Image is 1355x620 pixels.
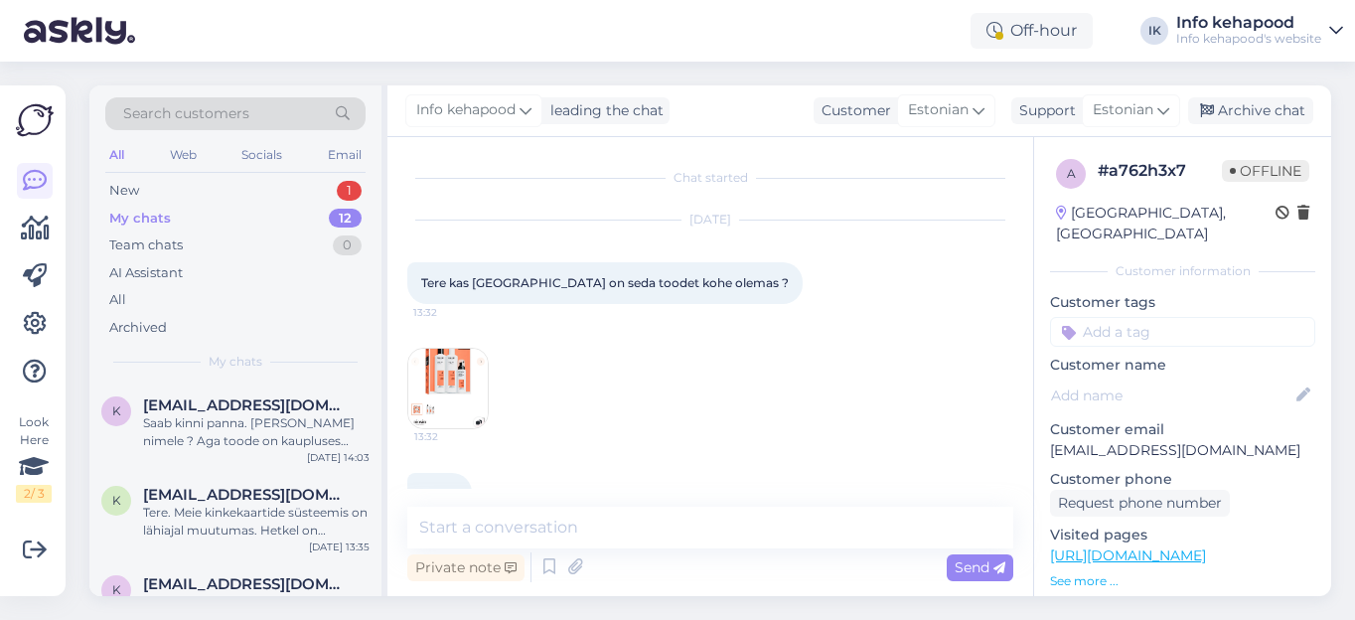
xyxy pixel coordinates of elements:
div: 0 [333,235,362,255]
div: Request phone number [1050,490,1230,517]
span: Estonian [1093,99,1153,121]
span: k [112,403,121,418]
div: Off-hour [971,13,1093,49]
a: [URL][DOMAIN_NAME] [1050,546,1206,564]
div: Archive chat [1188,97,1313,124]
span: Info kehapood [416,99,516,121]
span: Offline [1222,160,1309,182]
div: # a762h3x7 [1098,159,1222,183]
div: Info kehapood's website [1176,31,1321,47]
p: Customer phone [1050,469,1315,490]
div: Support [1011,100,1076,121]
div: 12 [329,209,362,229]
span: k [112,493,121,508]
div: AI Assistant [109,263,183,283]
div: Team chats [109,235,183,255]
p: [EMAIL_ADDRESS][DOMAIN_NAME] [1050,440,1315,461]
div: Web [166,142,201,168]
div: leading the chat [542,100,664,121]
span: My chats [209,353,262,371]
span: Search customers [123,103,249,124]
div: [GEOGRAPHIC_DATA], [GEOGRAPHIC_DATA] [1056,203,1276,244]
span: a [1067,166,1076,181]
p: Customer tags [1050,292,1315,313]
span: 13:32 [414,429,489,444]
div: New [109,181,139,201]
a: Info kehapoodInfo kehapood's website [1176,15,1343,47]
div: [DATE] 14:03 [307,450,370,465]
p: Visited pages [1050,525,1315,545]
div: Info kehapood [1176,15,1321,31]
div: All [109,290,126,310]
div: Private note [407,554,525,581]
span: kristinajermotsenko@gmail.com [143,396,350,414]
span: k [112,582,121,597]
div: 1 [337,181,362,201]
span: kvengerfeldt@gmail.com [143,486,350,504]
div: IK [1140,17,1168,45]
span: 13:32 [413,305,488,320]
div: Tere. Info on saadetud teie e-mailile. [143,593,370,611]
div: All [105,142,128,168]
span: :) [421,486,428,501]
div: Saab kinni panna. [PERSON_NAME] nimele ? Aga toode on kaupluses täishinnaga 40,95 eur. Kui ostate... [143,414,370,450]
img: Askly Logo [16,101,54,139]
span: Estonian [908,99,969,121]
div: Socials [237,142,286,168]
div: Archived [109,318,167,338]
div: 2 / 3 [16,485,52,503]
input: Add a tag [1050,317,1315,347]
div: [DATE] [407,211,1013,229]
div: Customer [814,100,891,121]
p: Customer email [1050,419,1315,440]
span: Send [955,558,1005,576]
div: Tere. Meie kinkekaartide süsteemis on lähiajal muutumas. Hetkel on tõepoolest nii, et kauplustes ... [143,504,370,540]
img: Attachment [408,349,488,428]
p: Customer name [1050,355,1315,376]
div: Chat started [407,169,1013,187]
span: katy.haapsal@gmail.com [143,575,350,593]
div: [DATE] 13:35 [309,540,370,554]
div: Look Here [16,413,52,503]
div: My chats [109,209,171,229]
input: Add name [1051,385,1292,406]
div: Customer information [1050,262,1315,280]
span: Tere kas [GEOGRAPHIC_DATA] on seda toodet kohe olemas ? [421,275,789,290]
p: See more ... [1050,572,1315,590]
div: Email [324,142,366,168]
